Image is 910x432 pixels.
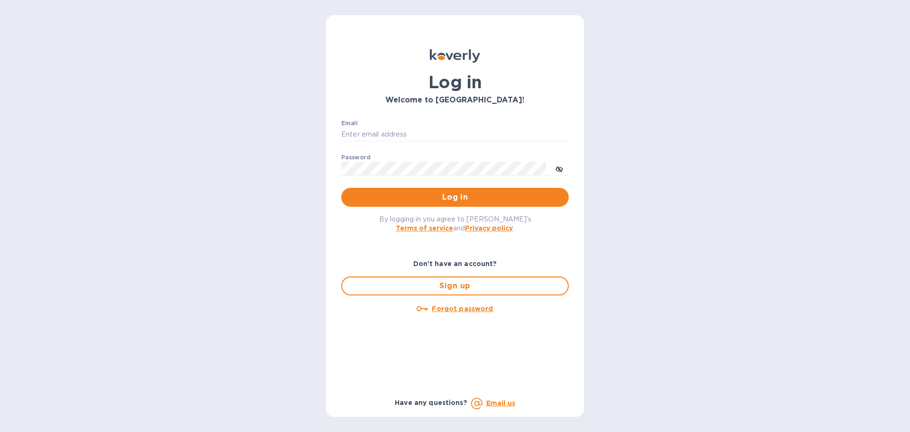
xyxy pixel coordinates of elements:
[350,280,560,292] span: Sign up
[341,128,569,142] input: Enter email address
[341,276,569,295] button: Sign up
[465,224,513,232] a: Privacy policy
[396,224,453,232] a: Terms of service
[430,49,480,63] img: Koverly
[349,192,561,203] span: Log in
[432,305,493,313] u: Forgot password
[341,188,569,207] button: Log in
[395,399,467,406] b: Have any questions?
[341,96,569,105] h3: Welcome to [GEOGRAPHIC_DATA]!
[379,215,531,232] span: By logging in you agree to [PERSON_NAME]'s and .
[341,155,370,160] label: Password
[486,399,515,407] a: Email us
[341,72,569,92] h1: Log in
[341,120,358,126] label: Email
[413,260,497,267] b: Don't have an account?
[550,159,569,178] button: toggle password visibility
